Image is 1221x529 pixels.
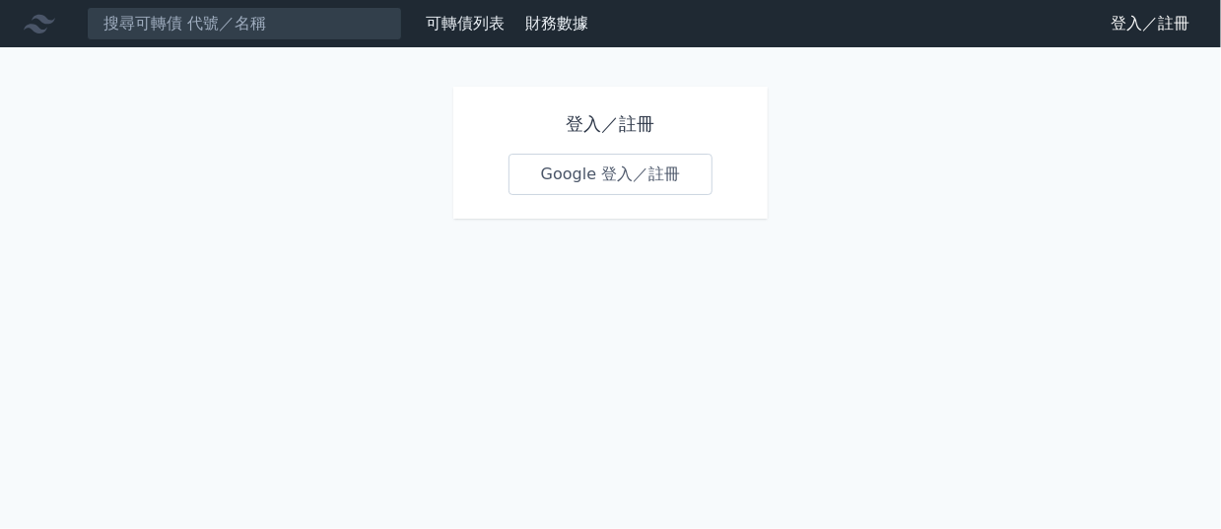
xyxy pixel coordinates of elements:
[509,154,713,195] a: Google 登入／註冊
[87,7,402,40] input: 搜尋可轉債 代號／名稱
[525,14,588,33] a: 財務數據
[1095,8,1205,39] a: 登入／註冊
[426,14,505,33] a: 可轉債列表
[509,110,713,138] h1: 登入／註冊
